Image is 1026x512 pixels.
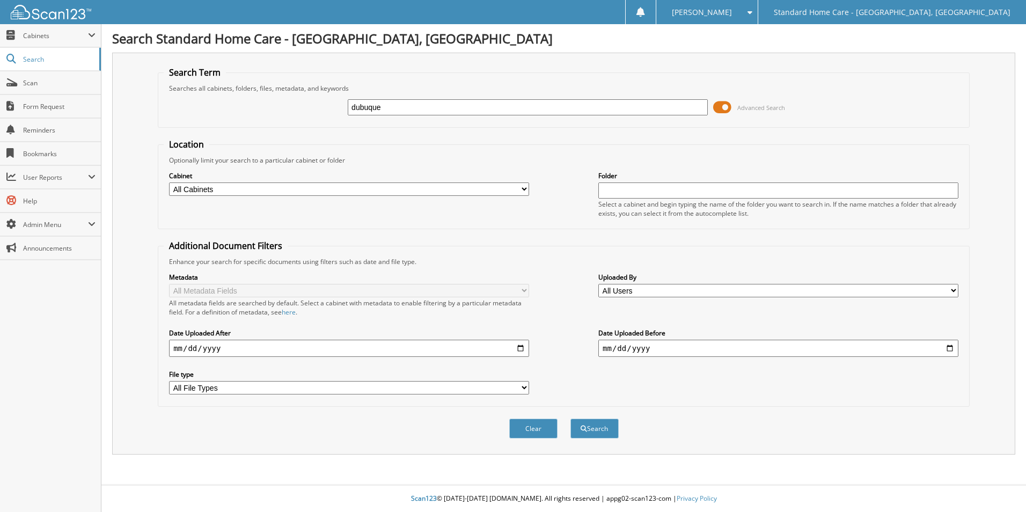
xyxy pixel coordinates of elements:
[169,370,529,379] label: File type
[23,220,88,229] span: Admin Menu
[23,244,96,253] span: Announcements
[169,171,529,180] label: Cabinet
[169,340,529,357] input: start
[677,494,717,503] a: Privacy Policy
[164,156,964,165] div: Optionally limit your search to a particular cabinet or folder
[169,298,529,317] div: All metadata fields are searched by default. Select a cabinet with metadata to enable filtering b...
[164,257,964,266] div: Enhance your search for specific documents using filters such as date and file type.
[23,173,88,182] span: User Reports
[411,494,437,503] span: Scan123
[737,104,785,112] span: Advanced Search
[774,9,1010,16] span: Standard Home Care - [GEOGRAPHIC_DATA], [GEOGRAPHIC_DATA]
[598,328,958,338] label: Date Uploaded Before
[23,149,96,158] span: Bookmarks
[23,31,88,40] span: Cabinets
[164,138,209,150] legend: Location
[282,308,296,317] a: here
[598,340,958,357] input: end
[101,486,1026,512] div: © [DATE]-[DATE] [DOMAIN_NAME]. All rights reserved | appg02-scan123-com |
[570,419,619,438] button: Search
[23,102,96,111] span: Form Request
[23,55,94,64] span: Search
[23,196,96,206] span: Help
[164,240,288,252] legend: Additional Document Filters
[23,78,96,87] span: Scan
[169,273,529,282] label: Metadata
[598,273,958,282] label: Uploaded By
[169,328,529,338] label: Date Uploaded After
[509,419,558,438] button: Clear
[11,5,91,19] img: scan123-logo-white.svg
[164,67,226,78] legend: Search Term
[672,9,732,16] span: [PERSON_NAME]
[598,171,958,180] label: Folder
[23,126,96,135] span: Reminders
[598,200,958,218] div: Select a cabinet and begin typing the name of the folder you want to search in. If the name match...
[164,84,964,93] div: Searches all cabinets, folders, files, metadata, and keywords
[112,30,1015,47] h1: Search Standard Home Care - [GEOGRAPHIC_DATA], [GEOGRAPHIC_DATA]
